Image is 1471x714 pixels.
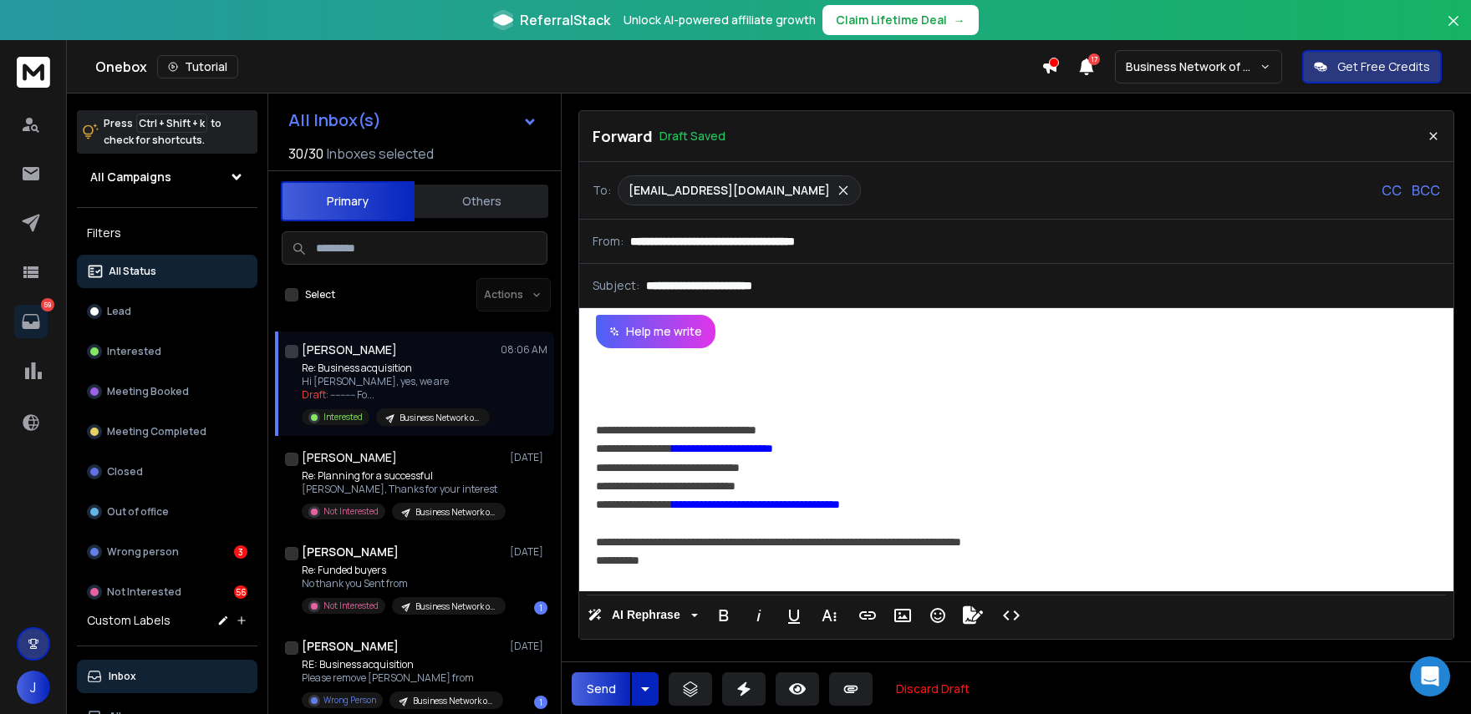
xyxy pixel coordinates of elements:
[1088,53,1100,65] span: 17
[510,451,547,464] p: [DATE]
[624,12,816,28] p: Unlock AI-powered affiliate growth
[77,415,257,448] button: Meeting Completed
[302,387,328,402] span: Draft:
[107,465,143,479] p: Closed
[593,277,639,294] p: Subject:
[1443,10,1464,50] button: Close banner
[136,114,207,133] span: Ctrl + Shift + k
[109,670,136,683] p: Inbox
[659,128,725,144] p: Draft Saved
[302,577,502,590] p: No thank you Sent from
[17,671,50,704] button: J
[323,600,379,612] p: Not Interested
[302,671,502,685] p: Please remove [PERSON_NAME] from
[77,660,257,693] button: Inbox
[281,181,415,221] button: Primary
[922,599,954,632] button: Emoticons
[288,112,381,129] h1: All Inbox(s)
[415,600,496,613] p: Business Network of [US_STATE] | [US_STATE], [US_STATE], [US_STATE] | All
[520,10,610,30] span: ReferralStack
[14,305,48,338] a: 59
[77,335,257,368] button: Interested
[77,575,257,609] button: Not Interested56
[708,599,740,632] button: Bold (Ctrl+B)
[107,305,131,318] p: Lead
[90,169,171,185] h1: All Campaigns
[995,599,1027,632] button: Code View
[822,5,979,35] button: Claim Lifetime Deal→
[629,182,830,199] p: [EMAIL_ADDRESS][DOMAIN_NAME]
[813,599,845,632] button: More Text
[302,483,502,496] p: [PERSON_NAME], Thanks for your interest
[302,469,502,483] p: Re: Planning for a successful
[593,124,653,148] p: Forward
[107,425,206,438] p: Meeting Completed
[400,412,480,424] p: Business Network of [US_STATE] | [US_STATE], [US_STATE], [US_STATE] | All
[510,545,547,559] p: [DATE]
[510,640,547,653] p: [DATE]
[302,658,502,671] p: RE: Business acquisition
[77,535,257,569] button: Wrong person3
[883,672,983,706] button: Discard Draft
[596,315,715,348] button: Help me write
[584,599,701,632] button: AI Rephrase
[415,183,548,220] button: Others
[327,144,434,164] h3: Inboxes selected
[323,411,363,423] p: Interested
[77,255,257,288] button: All Status
[330,387,374,402] span: ---------- Fo ...
[1126,58,1260,75] p: Business Network of [US_STATE]
[608,608,684,622] span: AI Rephrase
[107,585,181,599] p: Not Interested
[1382,180,1402,200] p: CC
[887,599,919,632] button: Insert Image (Ctrl+P)
[572,672,630,706] button: Send
[302,362,490,375] p: Re: Business acquisition
[534,696,547,709] div: 1
[415,506,496,519] p: Business Network of [US_STATE] | [US_STATE], [US_STATE], [US_STATE] | All
[302,544,399,560] h1: [PERSON_NAME]
[743,599,775,632] button: Italic (Ctrl+I)
[41,298,54,311] p: 59
[323,505,379,518] p: Not Interested
[323,694,376,706] p: Wrong Person
[954,12,965,28] span: →
[77,295,257,328] button: Lead
[95,55,1041,78] div: Onebox
[77,455,257,489] button: Closed
[1410,656,1450,696] div: Open Intercom Messenger
[305,288,335,301] label: Select
[234,585,247,599] div: 56
[778,599,810,632] button: Underline (Ctrl+U)
[288,144,323,164] span: 30 / 30
[302,638,399,655] h1: [PERSON_NAME]
[77,495,257,529] button: Out of office
[852,599,883,632] button: Insert Link (Ctrl+K)
[302,342,397,358] h1: [PERSON_NAME]
[107,505,169,519] p: Out of office
[157,55,238,78] button: Tutorial
[593,233,624,250] p: From:
[107,345,161,358] p: Interested
[77,160,257,194] button: All Campaigns
[302,449,397,466] h1: [PERSON_NAME]
[87,612,171,629] h3: Custom Labels
[1337,58,1430,75] p: Get Free Credits
[107,385,189,398] p: Meeting Booked
[501,343,547,357] p: 08:06 AM
[302,564,502,577] p: Re: Funded buyers
[275,104,551,137] button: All Inbox(s)
[302,375,490,388] p: Hi [PERSON_NAME], yes, we are
[413,695,493,707] p: Business Network of [US_STATE] | [US_STATE], [US_STATE], [US_STATE] | All
[1302,50,1442,84] button: Get Free Credits
[593,182,611,199] p: To:
[77,221,257,245] h3: Filters
[107,545,179,559] p: Wrong person
[534,601,547,615] div: 1
[957,599,989,632] button: Signature
[104,115,221,149] p: Press to check for shortcuts.
[109,265,156,278] p: All Status
[1412,180,1440,200] p: BCC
